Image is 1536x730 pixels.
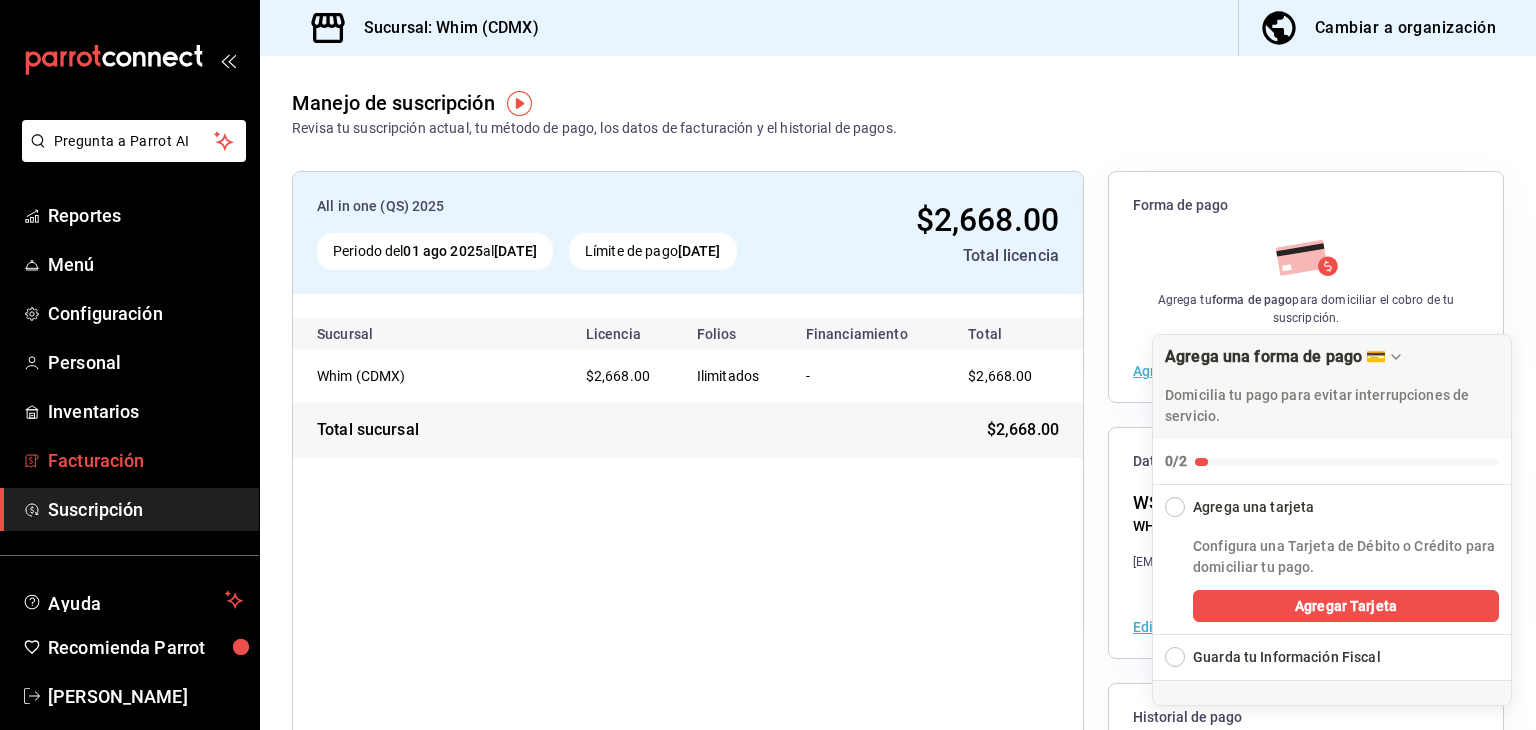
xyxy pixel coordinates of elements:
span: Inventarios [48,398,243,425]
th: Folios [681,318,790,350]
strong: [DATE] [678,243,721,259]
div: Agrega tu para domiciliar el cobro de tu suscripción. [1133,291,1479,327]
th: Financiamiento [790,318,945,350]
td: - [790,350,945,402]
button: open_drawer_menu [220,52,236,68]
div: Manejo de suscripción [292,88,495,118]
div: Sucursal [317,326,427,342]
span: Reportes [48,202,243,229]
h3: Sucursal: Whim (CDMX) [348,16,539,40]
a: Pregunta a Parrot AI [14,145,246,166]
div: Guarda tu Información Fiscal [1193,647,1381,668]
span: $2,668.00 [987,418,1059,442]
div: Cambiar a organización [1315,14,1496,42]
div: Límite de pago [569,233,737,270]
button: Editar datos [1133,620,1210,634]
th: Licencia [570,318,681,350]
span: Recomienda Parrot [48,634,243,661]
div: 0/2 [1165,451,1187,472]
span: $2,668.00 [916,201,1059,239]
th: Total [944,318,1083,350]
div: Periodo del al [317,233,553,270]
span: Forma de pago [1133,196,1479,215]
strong: [DATE] [494,243,537,259]
button: Agregar forma [1133,364,1225,378]
div: Whim (CDMX) [317,366,517,386]
p: Configura una Tarjeta de Débito o Crédito para domiciliar tu pago. [1193,536,1499,578]
p: Domicilia tu pago para evitar interrupciones de servicio. [1165,385,1499,427]
div: Drag to move checklist [1153,335,1511,439]
td: Ilimitados [681,350,790,402]
span: Menú [48,251,243,278]
span: Facturación [48,447,243,474]
span: $2,668.00 [586,368,650,384]
div: WSI250212IR4 [1133,489,1342,516]
div: All in one (QS) 2025 [317,196,818,217]
button: Agregar Tarjeta [1193,590,1499,622]
span: $2,668.00 [968,368,1032,384]
button: Pregunta a Parrot AI [22,120,246,162]
button: Collapse Checklist [1153,335,1511,484]
div: Total sucursal [317,418,419,442]
span: [PERSON_NAME] [48,683,243,710]
div: Agrega una forma de pago 💳 [1152,334,1512,706]
div: Revisa tu suscripción actual, tu método de pago, los datos de facturación y el historial de pagos. [292,118,897,139]
strong: 01 ago 2025 [403,243,482,259]
strong: forma de pago [1212,293,1293,307]
img: Tooltip marker [507,91,532,116]
span: Agregar Tarjeta [1295,596,1397,617]
div: Total licencia [834,244,1059,268]
span: Historial de pago [1133,708,1479,727]
button: Expand Checklist [1153,635,1511,680]
div: Agrega una forma de pago 💳 [1165,347,1386,366]
div: Agrega una tarjeta [1193,497,1314,518]
span: Configuración [48,300,243,327]
span: Suscripción [48,496,243,523]
div: [EMAIL_ADDRESS][DOMAIN_NAME] [1133,553,1342,571]
div: WHIM THE SECRET INGREDIENT [1133,516,1342,537]
span: Ayuda [48,588,217,612]
span: Personal [48,349,243,376]
span: Datos de facturación [1133,452,1479,471]
button: Collapse Checklist [1153,485,1511,518]
span: Pregunta a Parrot AI [54,131,215,152]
